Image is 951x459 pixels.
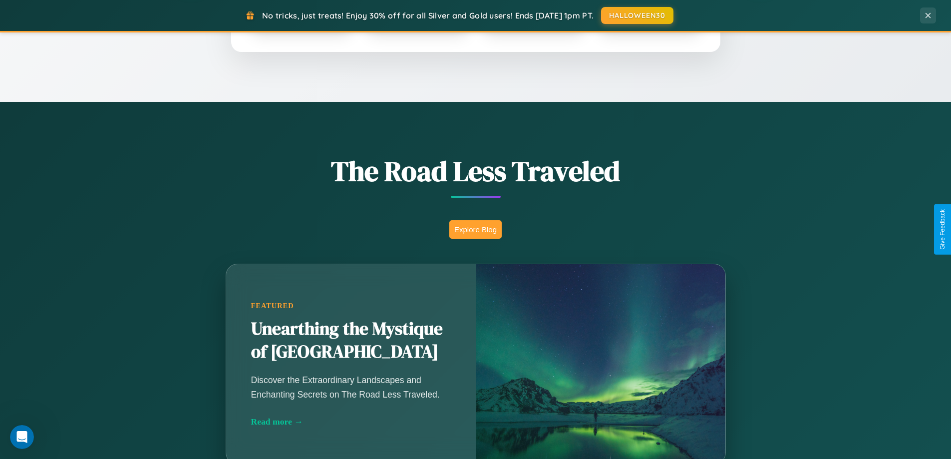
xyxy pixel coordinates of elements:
h1: The Road Less Traveled [176,152,775,190]
div: Read more → [251,417,451,427]
iframe: Intercom live chat [10,425,34,449]
div: Give Feedback [939,209,946,250]
button: Explore Blog [449,220,502,239]
h2: Unearthing the Mystique of [GEOGRAPHIC_DATA] [251,318,451,364]
p: Discover the Extraordinary Landscapes and Enchanting Secrets on The Road Less Traveled. [251,373,451,401]
span: No tricks, just treats! Enjoy 30% off for all Silver and Gold users! Ends [DATE] 1pm PT. [262,10,594,20]
button: HALLOWEEN30 [601,7,673,24]
div: Featured [251,302,451,310]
